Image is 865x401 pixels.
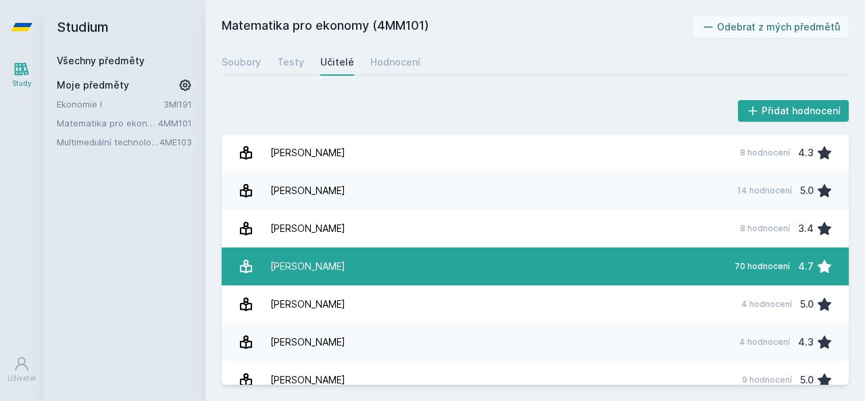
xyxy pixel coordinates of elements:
a: [PERSON_NAME] 4 hodnocení 4.3 [222,323,849,361]
button: Odebrat z mých předmětů [693,16,849,38]
div: [PERSON_NAME] [270,367,345,394]
a: [PERSON_NAME] 8 hodnocení 4.3 [222,134,849,172]
a: [PERSON_NAME] 14 hodnocení 5.0 [222,172,849,210]
button: Přidat hodnocení [738,100,849,122]
div: 4 hodnocení [741,299,792,310]
div: 4.3 [798,329,814,356]
div: [PERSON_NAME] [270,139,345,166]
a: [PERSON_NAME] 70 hodnocení 4.7 [222,247,849,285]
div: 14 hodnocení [737,185,792,196]
div: Hodnocení [370,55,420,69]
a: Hodnocení [370,49,420,76]
div: 5.0 [800,291,814,318]
div: 70 hodnocení [735,261,790,272]
a: [PERSON_NAME] 4 hodnocení 5.0 [222,285,849,323]
a: Uživatel [3,349,41,390]
div: Uživatel [7,373,36,383]
div: 8 hodnocení [740,147,790,158]
div: 4.7 [798,253,814,280]
div: Učitelé [320,55,354,69]
div: 4 hodnocení [739,337,790,348]
a: Učitelé [320,49,354,76]
a: Matematika pro ekonomy [57,116,158,130]
a: 4MM101 [158,118,192,128]
div: [PERSON_NAME] [270,329,345,356]
a: Multimediální technologie [57,135,159,149]
a: Testy [277,49,304,76]
div: [PERSON_NAME] [270,291,345,318]
a: Ekonomie I [57,97,164,111]
a: [PERSON_NAME] 9 hodnocení 5.0 [222,361,849,399]
div: 4.3 [798,139,814,166]
div: 5.0 [800,367,814,394]
div: Study [12,78,32,89]
div: 5.0 [800,177,814,204]
div: [PERSON_NAME] [270,253,345,280]
a: 4ME103 [159,137,192,147]
div: [PERSON_NAME] [270,177,345,204]
a: [PERSON_NAME] 8 hodnocení 3.4 [222,210,849,247]
span: Moje předměty [57,78,129,92]
a: Soubory [222,49,261,76]
div: 9 hodnocení [742,375,792,385]
div: [PERSON_NAME] [270,215,345,242]
a: Všechny předměty [57,55,145,66]
a: 3MI191 [164,99,192,110]
div: 3.4 [798,215,814,242]
div: 8 hodnocení [740,223,790,234]
div: Soubory [222,55,261,69]
div: Testy [277,55,304,69]
a: Study [3,54,41,95]
h2: Matematika pro ekonomy (4MM101) [222,16,693,38]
